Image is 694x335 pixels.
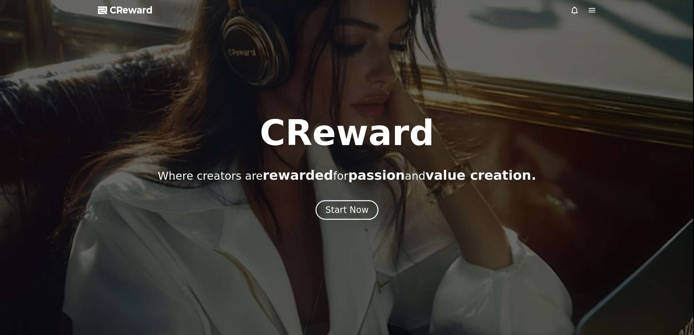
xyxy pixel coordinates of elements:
span: value creation. [426,168,536,183]
a: Start Now [315,207,379,214]
div: Start Now [325,204,369,216]
span: CReward [110,4,153,16]
span: rewarded [263,168,333,183]
span: passion [348,168,405,183]
h1: CReward [260,116,434,151]
button: Start Now [315,200,379,220]
p: Where creators are for and [158,168,536,183]
a: CReward [98,4,153,16]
